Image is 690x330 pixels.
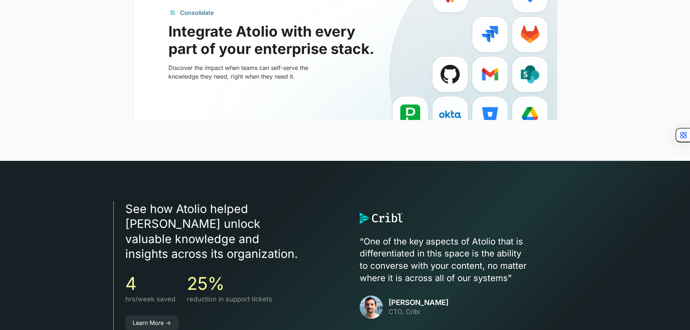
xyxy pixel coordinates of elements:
[187,294,272,304] p: reduction in support tickets
[360,235,577,284] p: “One of the key aspects of Atolio that is differentiated in this space is the ability to converse...
[654,295,690,330] iframe: Chat Widget
[360,212,403,224] img: logo
[168,63,331,81] p: Discover the impact when teams can self-serve the knowledge they need, right when they need it.
[187,273,272,294] h3: 25%
[654,295,690,330] div: Widget de chat
[360,296,383,319] img: avatar
[125,294,175,304] p: hrs/week saved
[389,298,448,307] h3: [PERSON_NAME]
[168,23,383,58] h2: Integrate Atolio with every part of your enterprise stack.
[125,273,175,294] h3: 4
[125,201,331,262] h3: See how Atolio helped [PERSON_NAME] unlock valuable knowledge and insights across its organization.
[389,307,448,317] p: CTO, Cribl
[125,316,178,330] a: Learn More ->
[180,8,214,17] div: Consolidate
